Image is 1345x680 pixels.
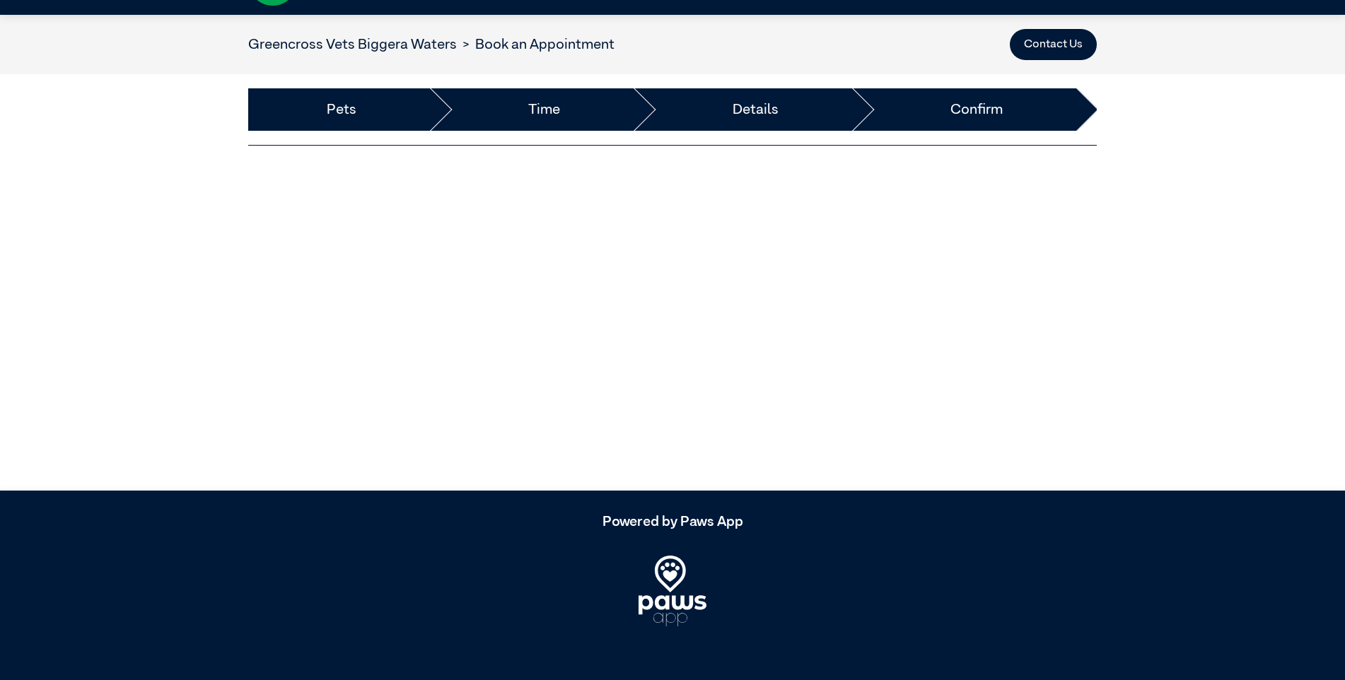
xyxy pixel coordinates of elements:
button: Contact Us [1010,29,1097,60]
h5: Powered by Paws App [248,513,1097,530]
a: Greencross Vets Biggera Waters [248,37,457,52]
li: Book an Appointment [457,34,615,55]
img: PawsApp [639,556,706,626]
a: Details [733,99,779,120]
nav: breadcrumb [248,34,615,55]
a: Confirm [950,99,1003,120]
a: Pets [327,99,356,120]
a: Time [528,99,560,120]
